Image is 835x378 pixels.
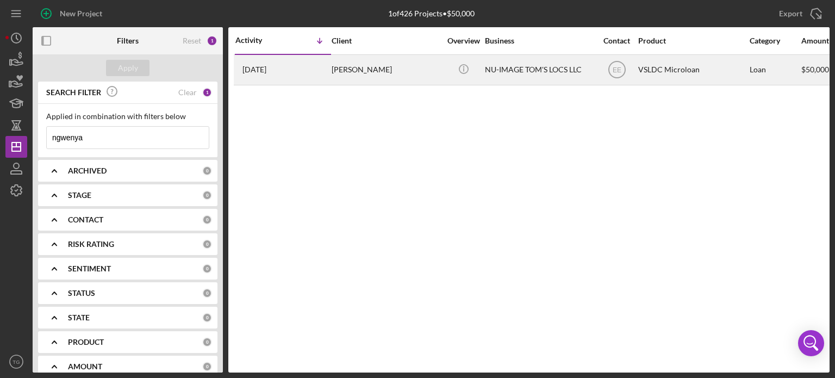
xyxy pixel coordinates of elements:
[117,36,139,45] b: Filters
[779,3,802,24] div: Export
[178,88,197,97] div: Clear
[202,190,212,200] div: 0
[443,36,484,45] div: Overview
[106,60,149,76] button: Apply
[596,36,637,45] div: Contact
[202,239,212,249] div: 0
[202,264,212,274] div: 0
[68,264,111,273] b: SENTIMENT
[207,35,217,46] div: 1
[638,36,747,45] div: Product
[235,36,283,45] div: Activity
[332,55,440,84] div: [PERSON_NAME]
[638,55,747,84] div: VSLDC Microloan
[202,288,212,298] div: 0
[202,313,212,323] div: 0
[750,36,800,45] div: Category
[750,55,800,84] div: Loan
[118,60,138,76] div: Apply
[332,36,440,45] div: Client
[202,337,212,347] div: 0
[202,166,212,176] div: 0
[68,313,90,322] b: STATE
[60,3,102,24] div: New Project
[798,330,824,356] div: Open Intercom Messenger
[68,362,102,371] b: AMOUNT
[485,55,594,84] div: NU-IMAGE TOM'S LOCS LLC
[388,9,475,18] div: 1 of 426 Projects • $50,000
[46,112,209,121] div: Applied in combination with filters below
[68,338,104,346] b: PRODUCT
[68,215,103,224] b: CONTACT
[202,88,212,97] div: 1
[5,351,27,373] button: TG
[46,88,101,97] b: SEARCH FILTER
[485,36,594,45] div: Business
[68,166,107,175] b: ARCHIVED
[68,289,95,298] b: STATUS
[183,36,201,45] div: Reset
[13,359,20,365] text: TG
[33,3,113,24] button: New Project
[768,3,830,24] button: Export
[202,362,212,371] div: 0
[242,65,266,74] time: 2025-07-28 02:24
[68,191,91,200] b: STAGE
[202,215,212,225] div: 0
[612,66,621,74] text: EE
[68,240,114,249] b: RISK RATING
